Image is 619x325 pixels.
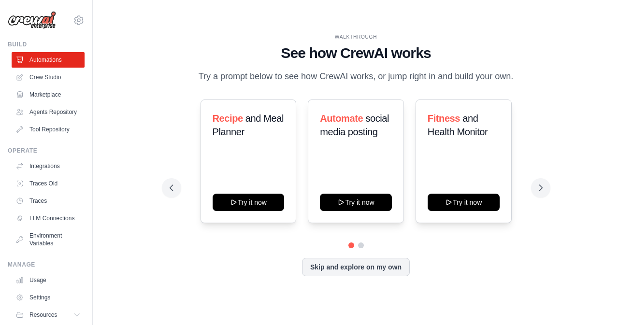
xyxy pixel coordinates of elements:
[213,194,285,211] button: Try it now
[302,258,410,276] button: Skip and explore on my own
[428,113,460,124] span: Fitness
[8,261,85,268] div: Manage
[320,113,363,124] span: Automate
[8,147,85,155] div: Operate
[320,113,389,137] span: social media posting
[29,311,57,319] span: Resources
[12,290,85,305] a: Settings
[12,104,85,120] a: Agents Repository
[12,158,85,174] a: Integrations
[12,272,85,288] a: Usage
[170,44,543,62] h1: See how CrewAI works
[12,87,85,102] a: Marketplace
[12,176,85,191] a: Traces Old
[194,70,518,84] p: Try a prompt below to see how CrewAI works, or jump right in and build your own.
[12,52,85,68] a: Automations
[12,193,85,209] a: Traces
[213,113,284,137] span: and Meal Planner
[12,307,85,323] button: Resources
[12,70,85,85] a: Crew Studio
[428,194,500,211] button: Try it now
[12,228,85,251] a: Environment Variables
[170,33,543,41] div: WALKTHROUGH
[12,122,85,137] a: Tool Repository
[12,211,85,226] a: LLM Connections
[428,113,488,137] span: and Health Monitor
[213,113,243,124] span: Recipe
[8,41,85,48] div: Build
[320,194,392,211] button: Try it now
[8,11,56,29] img: Logo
